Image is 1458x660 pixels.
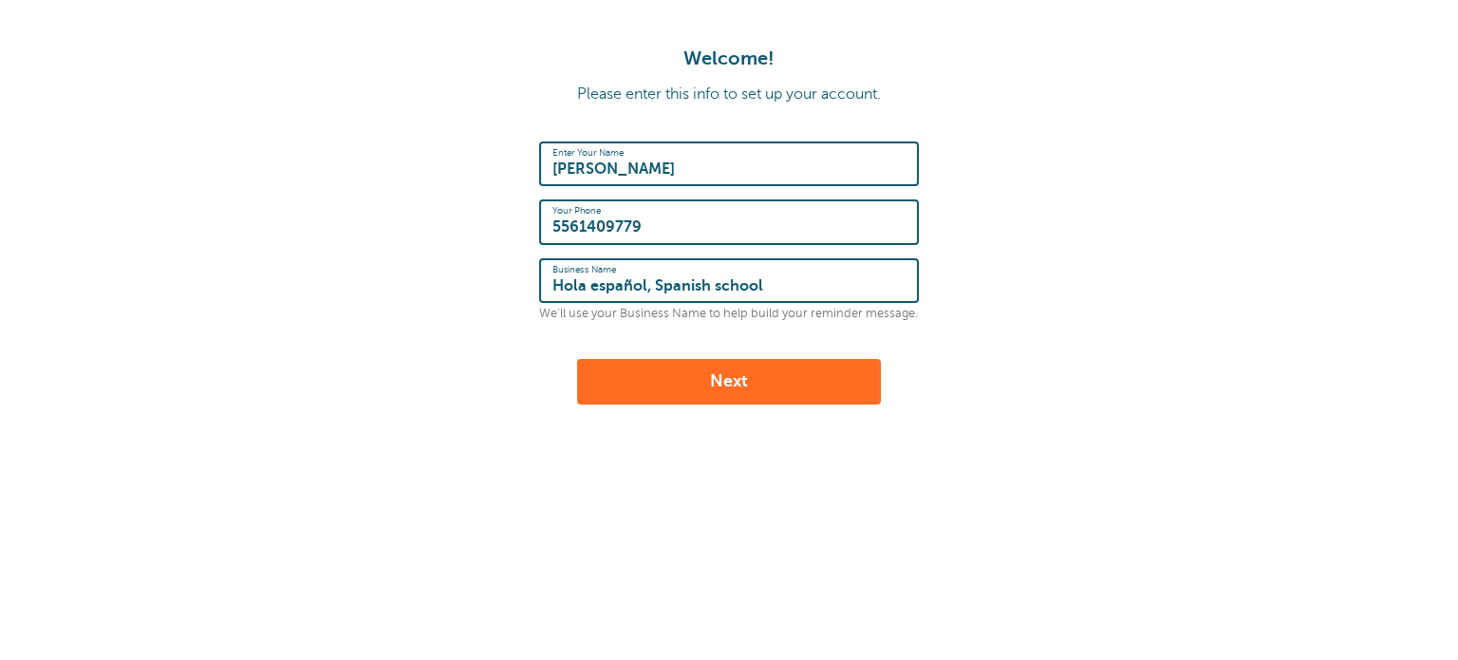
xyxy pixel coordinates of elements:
label: Enter Your Name [552,147,624,159]
label: Business Name [552,264,617,275]
button: Next [577,359,881,405]
label: Your Phone [552,205,601,217]
p: We'll use your Business Name to help build your reminder message. [539,307,919,321]
h1: Welcome! [19,47,1439,70]
p: Please enter this info to set up your account. [19,85,1439,104]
